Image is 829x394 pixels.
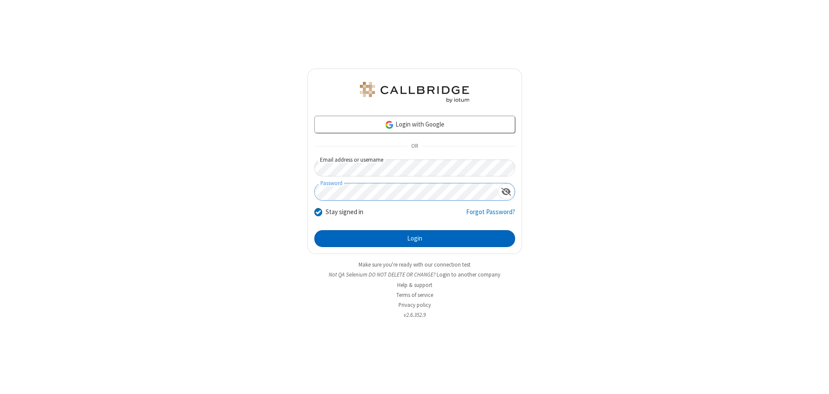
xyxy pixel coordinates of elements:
img: QA Selenium DO NOT DELETE OR CHANGE [358,82,471,103]
input: Email address or username [314,160,515,176]
a: Help & support [397,281,432,289]
a: Privacy policy [398,301,431,309]
iframe: Chat [807,371,822,388]
li: v2.6.352.9 [307,311,522,319]
img: google-icon.png [385,120,394,130]
label: Stay signed in [326,207,363,217]
a: Make sure you're ready with our connection test [359,261,470,268]
li: Not QA Selenium DO NOT DELETE OR CHANGE? [307,270,522,279]
span: OR [408,140,421,153]
button: Login to another company [437,270,500,279]
a: Login with Google [314,116,515,133]
a: Terms of service [396,291,433,299]
div: Show password [498,183,515,199]
input: Password [315,183,498,200]
a: Forgot Password? [466,207,515,224]
button: Login [314,230,515,247]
